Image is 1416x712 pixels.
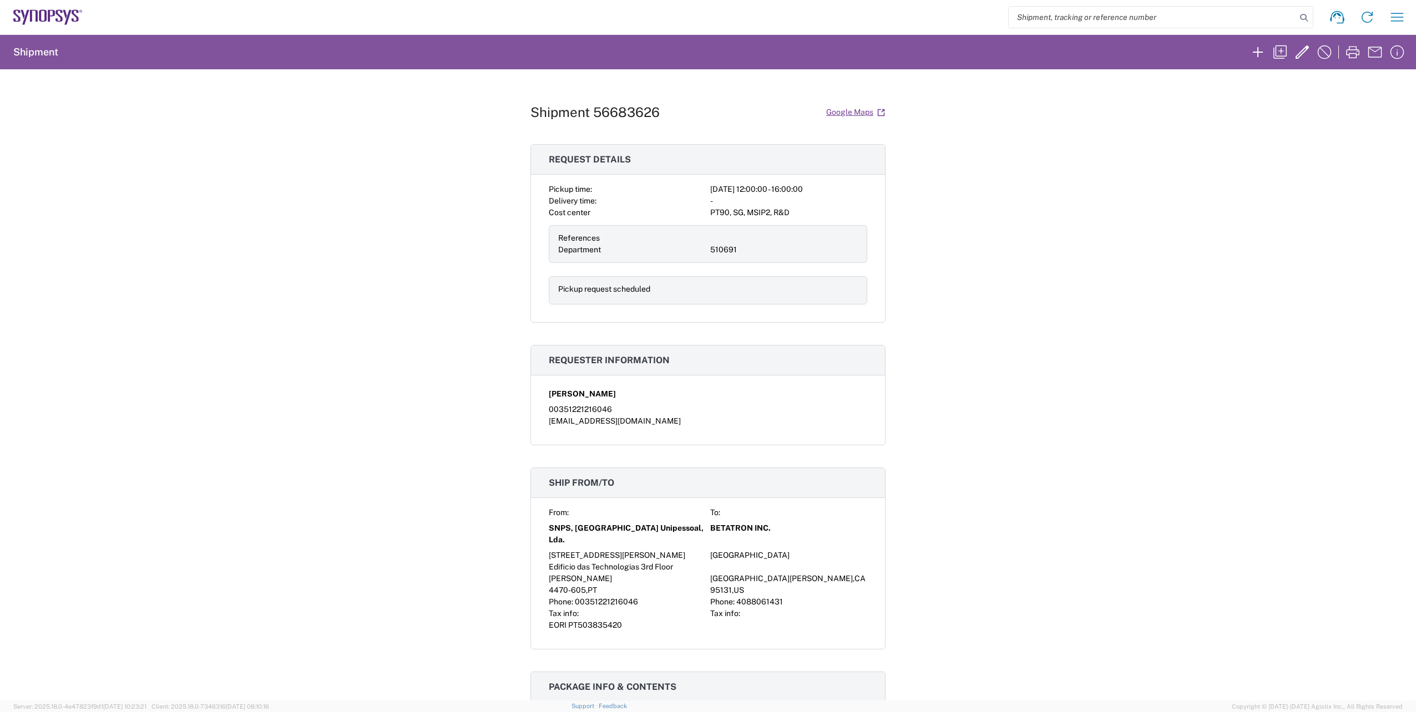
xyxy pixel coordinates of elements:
div: PT90, SG, MSIP2, R&D [710,207,867,218]
span: Phone: [710,597,735,606]
span: [DATE] 10:23:21 [103,703,146,710]
span: 00351221216046 [575,597,638,606]
span: Pickup time: [549,185,592,194]
div: 510691 [710,244,858,256]
div: [EMAIL_ADDRESS][DOMAIN_NAME] [549,415,867,427]
span: Ship from/to [549,477,614,488]
span: Pickup request scheduled [558,284,650,293]
span: [GEOGRAPHIC_DATA][PERSON_NAME] [710,574,853,583]
span: CA [854,574,866,583]
span: Cost center [549,208,590,217]
span: Delivery time: [549,196,596,205]
div: - [710,195,867,207]
span: Request details [549,154,631,165]
a: Feedback [599,703,627,709]
span: [PERSON_NAME] [549,574,612,583]
div: [GEOGRAPHIC_DATA] [710,550,867,561]
span: [PERSON_NAME] [549,388,616,400]
span: [DATE] 08:10:16 [226,703,269,710]
span: EORI [549,621,567,629]
span: Package info & contents [549,682,676,692]
div: Department [558,244,706,256]
span: Server: 2025.18.0-4e47823f9d1 [13,703,146,710]
span: Tax info: [549,609,579,618]
a: Google Maps [826,103,886,122]
div: [STREET_ADDRESS][PERSON_NAME] [549,550,706,561]
h2: Shipment [13,45,58,59]
span: 95131 [710,586,732,594]
span: PT [588,586,597,594]
div: [DATE] 12:00:00 - 16:00:00 [710,184,867,195]
span: Phone: [549,597,573,606]
span: To: [710,508,720,517]
span: References [558,233,600,242]
span: 4470-605 [549,586,586,594]
a: Support [572,703,599,709]
span: , [586,586,588,594]
span: Client: 2025.18.0-7346316 [151,703,269,710]
span: BETATRON INC. [710,522,771,534]
span: Tax info: [710,609,740,618]
span: , [732,586,734,594]
div: 00351221216046 [549,404,867,415]
span: PT503835420 [568,621,622,629]
span: 4088061431 [736,597,783,606]
h1: Shipment 56683626 [530,104,660,120]
span: , [853,574,854,583]
input: Shipment, tracking or reference number [1009,7,1296,28]
div: Edificio das Technologias 3rd Floor [549,561,706,573]
span: US [734,586,744,594]
span: SNPS, [GEOGRAPHIC_DATA] Unipessoal, Lda. [549,522,706,546]
span: From: [549,508,569,517]
span: Copyright © [DATE]-[DATE] Agistix Inc., All Rights Reserved [1232,701,1403,711]
span: Requester information [549,355,670,365]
